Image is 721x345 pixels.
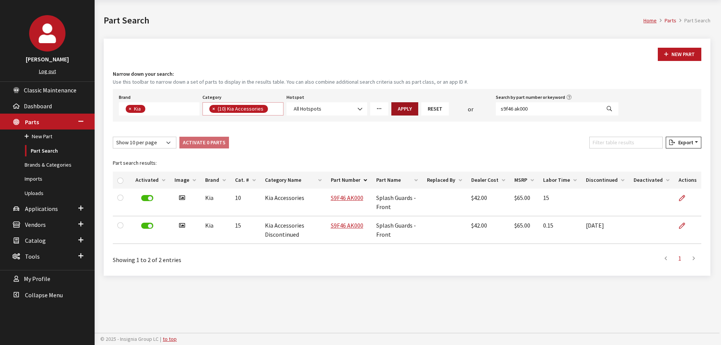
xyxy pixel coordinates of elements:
h3: [PERSON_NAME] [8,55,87,64]
a: 1 [673,251,687,266]
button: Search [600,102,618,116]
span: Select a Brand [119,102,199,116]
span: Parts [25,118,39,126]
li: Part Search [676,17,710,25]
th: Part Name: activate to sort column ascending [372,172,422,189]
label: Deactivate Part [141,195,153,201]
a: More Filters [370,102,388,116]
caption: Part search results: [113,155,701,172]
td: $65.00 [510,189,539,216]
span: © 2025 - Insignia Group LC [100,336,159,342]
a: Home [643,17,657,24]
span: × [212,105,215,112]
label: Deactivate Part [141,223,153,229]
td: Kia Accessories Discontinued [260,216,326,244]
th: Image: activate to sort column ascending [170,172,201,189]
label: Category [202,94,221,101]
button: Apply [391,102,418,116]
small: Use this toolbar to narrow down a set of parts to display in the results table. You can also comb... [113,78,701,86]
td: $42.00 [467,216,510,244]
img: Kirsten Dart [29,15,65,52]
td: Splash Guards - Front [372,189,422,216]
td: 15 [230,216,260,244]
th: Category Name: activate to sort column ascending [260,172,326,189]
i: Has image [179,195,185,201]
h4: Narrow down your search: [113,70,701,78]
th: MSRP: activate to sort column ascending [510,172,539,189]
th: Cat. #: activate to sort column ascending [230,172,260,189]
span: Vendors [25,221,46,228]
td: [DATE] [581,216,629,244]
div: Showing 1 to 2 of 2 entries [113,250,353,264]
th: Deactivated: activate to sort column ascending [629,172,674,189]
button: Remove item [126,105,133,113]
h1: Part Search [104,14,643,27]
td: Kia [201,189,230,216]
a: Log out [39,68,56,75]
span: Select a Category [202,102,283,116]
label: Brand [119,94,131,101]
span: (10) Kia Accessories [217,105,265,112]
td: Kia [201,216,230,244]
button: Reset [421,102,449,116]
button: Export [666,137,701,148]
label: Search by part number or keyword [496,94,565,101]
td: $42.00 [467,189,510,216]
button: New Part [658,48,701,61]
textarea: Search [270,106,274,113]
th: Part Number: activate to sort column descending [326,172,372,189]
th: Dealer Cost: activate to sort column ascending [467,172,510,189]
span: Collapse Menu [25,291,63,299]
span: Classic Maintenance [24,86,76,94]
a: to top [163,336,177,342]
td: 10 [230,189,260,216]
td: Kia Accessories [260,189,326,216]
i: Has image [179,223,185,229]
th: Brand: activate to sort column ascending [201,172,230,189]
label: Hotspot [287,94,304,101]
a: Edit Part [679,216,691,235]
button: Remove item [209,105,217,113]
input: Search [496,102,601,116]
td: $65.00 [510,216,539,244]
th: Actions [674,172,701,189]
span: Tools [25,253,40,260]
span: × [129,105,131,112]
th: Replaced By: activate to sort column ascending [422,172,467,189]
a: S9F46 AK000 [331,194,363,201]
li: Parts [657,17,676,25]
span: Applications [25,205,58,212]
span: My Profile [24,275,50,283]
span: Export [675,139,693,146]
span: Catalog [25,237,46,244]
th: Labor Time: activate to sort column ascending [539,172,581,189]
a: Edit Part [679,189,691,208]
td: 15 [539,189,581,216]
li: (10) Kia Accessories [209,105,268,113]
th: Activated: activate to sort column ascending [131,172,170,189]
span: All Hotspots [287,102,367,116]
span: Dashboard [24,102,52,110]
li: Kia [126,105,145,113]
span: All Hotspots [291,105,362,113]
input: Filter table results [589,137,663,148]
td: 0.15 [539,216,581,244]
textarea: Search [147,106,151,113]
th: Discontinued: activate to sort column ascending [581,172,629,189]
div: or [449,105,493,114]
span: | [160,336,161,342]
span: Kia [133,105,143,112]
span: All Hotspots [294,105,321,112]
td: Splash Guards - Front [372,216,422,244]
a: S9F46 AK000 [331,222,363,229]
